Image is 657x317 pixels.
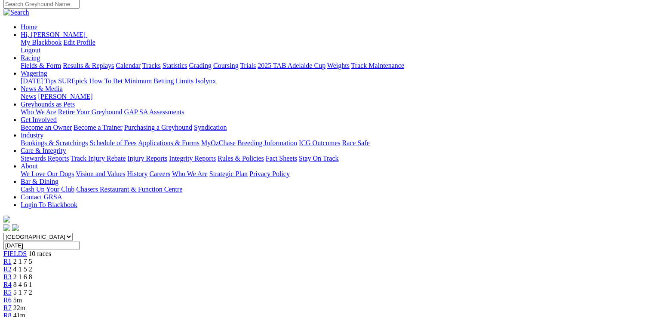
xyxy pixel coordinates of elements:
a: Calendar [116,62,141,69]
span: 2 1 7 5 [13,258,32,265]
a: Grading [189,62,212,69]
a: Bookings & Scratchings [21,139,88,146]
a: R4 [3,281,12,288]
a: Chasers Restaurant & Function Centre [76,186,182,193]
img: Search [3,9,29,16]
a: About [21,162,38,170]
div: News & Media [21,93,647,101]
a: Who We Are [21,108,56,116]
a: Retire Your Greyhound [58,108,123,116]
a: Get Involved [21,116,57,123]
a: MyOzChase [201,139,236,146]
a: My Blackbook [21,39,62,46]
span: 22m [13,304,25,311]
a: Results & Replays [63,62,114,69]
a: FIELDS [3,250,27,257]
a: R2 [3,265,12,273]
a: Stay On Track [299,155,338,162]
a: Schedule of Fees [89,139,136,146]
img: twitter.svg [12,224,19,231]
span: 8 4 6 1 [13,281,32,288]
a: Applications & Forms [138,139,200,146]
span: 5m [13,296,22,304]
a: Who We Are [172,170,208,177]
a: Fact Sheets [266,155,297,162]
a: Integrity Reports [169,155,216,162]
a: Strategic Plan [209,170,248,177]
a: Edit Profile [64,39,95,46]
span: Hi, [PERSON_NAME] [21,31,86,38]
a: Careers [149,170,170,177]
div: Racing [21,62,647,70]
div: Care & Integrity [21,155,647,162]
a: [PERSON_NAME] [38,93,92,100]
span: 2 1 6 8 [13,273,32,280]
a: Greyhounds as Pets [21,101,75,108]
a: Tracks [142,62,161,69]
a: Breeding Information [237,139,297,146]
a: R7 [3,304,12,311]
a: Racing [21,54,40,61]
a: Statistics [163,62,187,69]
a: Privacy Policy [249,170,290,177]
a: Become a Trainer [74,124,123,131]
a: Wagering [21,70,47,77]
a: Cash Up Your Club [21,186,74,193]
span: 10 races [28,250,51,257]
a: Minimum Betting Limits [124,77,193,85]
span: 5 1 7 2 [13,289,32,296]
a: R6 [3,296,12,304]
div: Bar & Dining [21,186,647,193]
a: Stewards Reports [21,155,69,162]
a: Trials [240,62,256,69]
a: [DATE] Tips [21,77,56,85]
a: Login To Blackbook [21,201,77,208]
a: ICG Outcomes [299,139,340,146]
a: How To Bet [89,77,123,85]
a: History [127,170,147,177]
a: SUREpick [58,77,87,85]
a: R5 [3,289,12,296]
span: 4 1 5 2 [13,265,32,273]
div: Industry [21,139,647,147]
img: facebook.svg [3,224,10,231]
a: Coursing [213,62,239,69]
div: Greyhounds as Pets [21,108,647,116]
a: Purchasing a Greyhound [124,124,192,131]
a: Industry [21,131,43,139]
a: 2025 TAB Adelaide Cup [258,62,325,69]
a: Track Injury Rebate [71,155,126,162]
a: We Love Our Dogs [21,170,74,177]
input: Select date [3,241,80,250]
a: Bar & Dining [21,178,58,185]
a: Weights [327,62,350,69]
div: Get Involved [21,124,647,131]
img: logo-grsa-white.png [3,216,10,223]
a: Contact GRSA [21,193,62,201]
a: Hi, [PERSON_NAME] [21,31,87,38]
a: Vision and Values [76,170,125,177]
a: R3 [3,273,12,280]
a: Home [21,23,37,30]
a: Isolynx [195,77,216,85]
a: Logout [21,46,40,54]
div: About [21,170,647,178]
a: Become an Owner [21,124,72,131]
a: Rules & Policies [218,155,264,162]
a: Race Safe [342,139,369,146]
a: Syndication [194,124,227,131]
a: Fields & Form [21,62,61,69]
div: Hi, [PERSON_NAME] [21,39,647,54]
a: Track Maintenance [351,62,404,69]
a: Care & Integrity [21,147,66,154]
a: News & Media [21,85,63,92]
div: Wagering [21,77,647,85]
a: R1 [3,258,12,265]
